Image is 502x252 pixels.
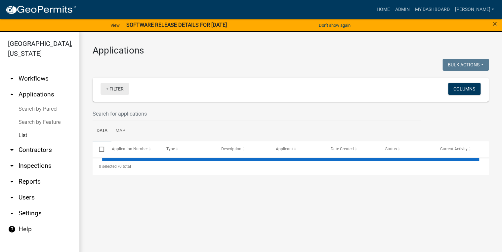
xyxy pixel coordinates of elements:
datatable-header-cell: Date Created [324,141,379,157]
button: Don't show again [316,20,353,31]
span: Description [221,147,241,151]
a: My Dashboard [412,3,452,16]
i: arrow_drop_down [8,162,16,170]
a: + Filter [101,83,129,95]
div: 0 total [93,158,489,175]
span: Application Number [112,147,148,151]
span: 0 selected / [99,164,119,169]
span: × [493,19,497,28]
span: Applicant [276,147,293,151]
button: Columns [448,83,481,95]
datatable-header-cell: Application Number [105,141,160,157]
datatable-header-cell: Current Activity [434,141,488,157]
a: Data [93,121,111,142]
i: arrow_drop_down [8,209,16,217]
i: arrow_drop_up [8,90,16,98]
datatable-header-cell: Select [93,141,105,157]
datatable-header-cell: Applicant [270,141,324,157]
a: Home [374,3,392,16]
h3: Applications [93,45,489,56]
datatable-header-cell: Description [215,141,270,157]
span: Status [385,147,397,151]
span: Type [166,147,175,151]
span: Current Activity [440,147,468,151]
i: arrow_drop_down [8,178,16,186]
a: [PERSON_NAME] [452,3,497,16]
a: Map [111,121,129,142]
strong: SOFTWARE RELEASE DETAILS FOR [DATE] [126,22,227,28]
a: View [108,20,122,31]
i: arrow_drop_down [8,194,16,201]
datatable-header-cell: Type [160,141,215,157]
input: Search for applications [93,107,421,121]
i: help [8,225,16,233]
i: arrow_drop_down [8,75,16,83]
button: Bulk Actions [442,59,489,71]
datatable-header-cell: Status [379,141,434,157]
button: Close [493,20,497,28]
i: arrow_drop_down [8,146,16,154]
a: Admin [392,3,412,16]
span: Date Created [331,147,354,151]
